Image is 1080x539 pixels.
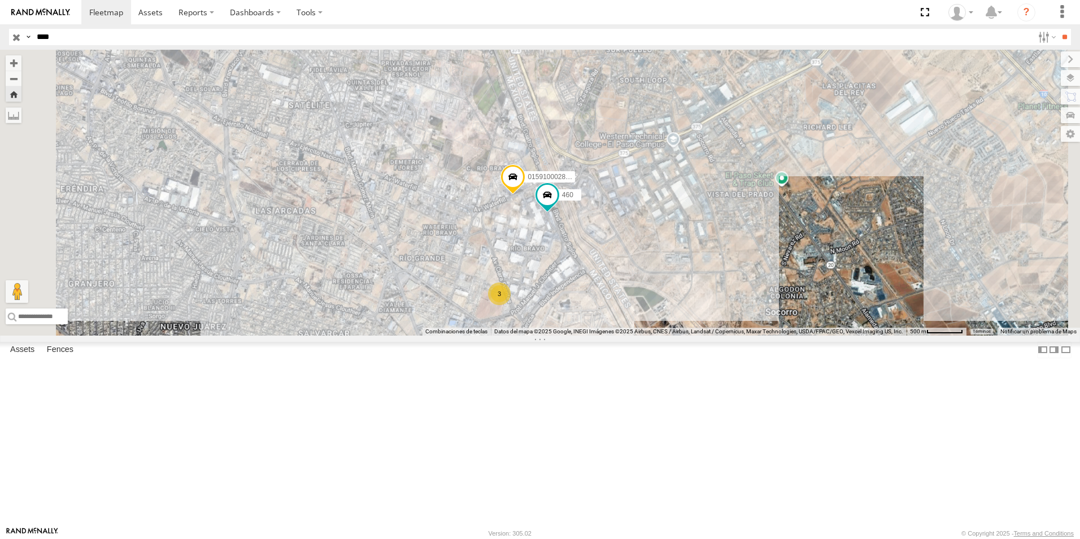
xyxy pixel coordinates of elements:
[11,8,70,16] img: rand-logo.svg
[6,55,21,71] button: Zoom in
[6,107,21,123] label: Measure
[961,530,1074,537] div: © Copyright 2025 -
[1048,342,1060,358] label: Dock Summary Table to the Right
[528,173,584,181] span: 015910002866344
[1000,328,1077,334] a: Notificar un problema de Maps
[425,328,487,336] button: Combinaciones de teclas
[41,342,79,358] label: Fences
[973,329,991,334] a: Términos
[6,86,21,102] button: Zoom Home
[1061,126,1080,142] label: Map Settings
[489,530,532,537] div: Version: 305.02
[6,280,28,303] button: Arrastra al hombrecito al mapa para abrir Street View
[944,4,977,21] div: Zulma Brisa Rios
[1014,530,1074,537] a: Terms and Conditions
[488,282,511,305] div: 3
[1060,342,1072,358] label: Hide Summary Table
[562,191,573,199] span: 460
[1017,3,1035,21] i: ?
[6,71,21,86] button: Zoom out
[910,328,926,334] span: 500 m
[6,528,58,539] a: Visit our Website
[1034,29,1058,45] label: Search Filter Options
[1037,342,1048,358] label: Dock Summary Table to the Left
[494,328,903,334] span: Datos del mapa ©2025 Google, INEGI Imágenes ©2025 Airbus, CNES / Airbus, Landsat / Copernicus, Ma...
[907,328,966,336] button: Escala del mapa: 500 m por 61 píxeles
[24,29,33,45] label: Search Query
[5,342,40,358] label: Assets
